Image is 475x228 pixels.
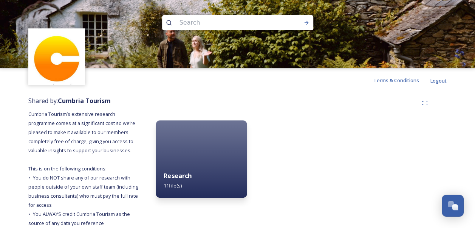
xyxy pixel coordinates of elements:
[29,30,84,84] img: images.jpg
[176,14,279,31] input: Search
[442,195,464,217] button: Open Chat
[430,77,447,84] span: Logout
[58,97,111,105] strong: Cumbria Tourism
[164,172,192,180] strong: Research
[373,77,419,84] span: Terms & Conditions
[28,97,111,105] span: Shared by:
[373,76,430,85] a: Terms & Conditions
[164,182,182,189] span: 11 file(s)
